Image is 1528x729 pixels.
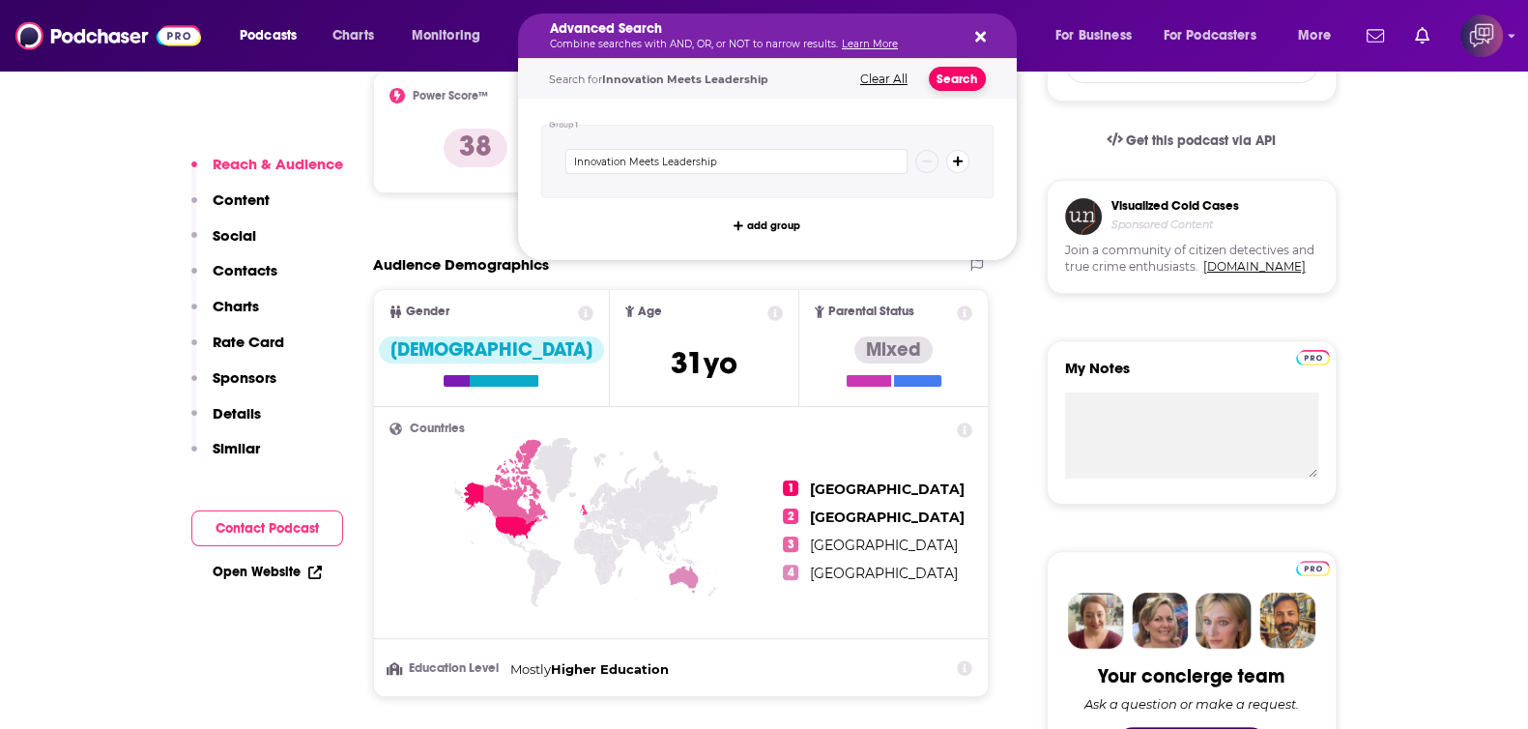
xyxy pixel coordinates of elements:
[510,661,551,677] span: Mostly
[413,89,488,102] h2: Power Score™
[444,129,507,167] p: 38
[213,404,261,423] p: Details
[213,564,322,580] a: Open Website
[213,439,260,457] p: Similar
[191,368,276,404] button: Sponsors
[191,333,284,368] button: Rate Card
[1065,359,1318,393] label: My Notes
[1111,198,1239,214] h3: Visualized Cold Cases
[671,344,737,382] span: 31 yo
[320,20,386,51] a: Charts
[191,404,261,440] button: Details
[213,333,284,351] p: Rate Card
[406,306,449,318] span: Gender
[1111,218,1239,231] h4: Sponsored Content
[1068,593,1124,649] img: Sydney Profile
[1196,593,1252,649] img: Jules Profile
[191,190,270,226] button: Content
[550,22,954,36] h5: Advanced Search
[191,155,343,190] button: Reach & Audience
[1460,15,1503,57] img: User Profile
[379,336,604,364] div: [DEMOGRAPHIC_DATA]
[213,261,277,279] p: Contacts
[1164,22,1256,49] span: For Podcasters
[1055,22,1132,49] span: For Business
[536,14,1035,58] div: Search podcasts, credits, & more...
[1065,198,1102,235] img: coldCase.18b32719.png
[810,481,965,498] span: [GEOGRAPHIC_DATA]
[191,226,256,262] button: Social
[1091,117,1292,164] a: Get this podcast via API
[389,662,503,675] h3: Education Level
[728,214,806,237] button: add group
[810,537,958,554] span: [GEOGRAPHIC_DATA]
[1047,180,1337,340] a: Visualized Cold CasesSponsored ContentJoin a community of citizen detectives and true crime enthu...
[810,509,965,526] span: [GEOGRAPHIC_DATA]
[191,439,260,475] button: Similar
[1259,593,1315,649] img: Jon Profile
[1151,20,1284,51] button: open menu
[1460,15,1503,57] span: Logged in as corioliscompany
[1407,19,1437,52] a: Show notifications dropdown
[332,22,374,49] span: Charts
[565,149,908,174] input: Type a keyword or phrase...
[602,73,768,86] span: Innovation Meets Leadership
[213,368,276,387] p: Sponsors
[373,255,549,274] h2: Audience Demographics
[550,40,954,49] p: Combine searches with AND, OR, or NOT to narrow results.
[842,38,898,50] a: Learn More
[398,20,505,51] button: open menu
[15,17,201,54] img: Podchaser - Follow, Share and Rate Podcasts
[854,73,913,86] button: Clear All
[638,306,662,318] span: Age
[191,297,259,333] button: Charts
[549,121,579,130] h4: Group 1
[929,67,986,91] button: Search
[783,537,798,552] span: 3
[1296,558,1330,576] a: Pro website
[1065,243,1318,276] span: Join a community of citizen detectives and true crime enthusiasts.
[1296,347,1330,365] a: Pro website
[551,661,669,677] span: Higher Education
[191,510,343,546] button: Contact Podcast
[213,155,343,173] p: Reach & Audience
[854,336,933,364] div: Mixed
[1098,664,1284,688] div: Your concierge team
[1084,696,1299,712] div: Ask a question or make a request.
[1296,561,1330,576] img: Podchaser Pro
[1298,22,1331,49] span: More
[412,22,480,49] span: Monitoring
[1284,20,1355,51] button: open menu
[810,565,958,582] span: [GEOGRAPHIC_DATA]
[549,73,768,86] span: Search for
[1126,132,1276,149] span: Get this podcast via API
[783,481,798,496] span: 1
[213,297,259,315] p: Charts
[213,226,256,245] p: Social
[747,220,800,231] span: add group
[1203,259,1306,274] a: [DOMAIN_NAME]
[213,190,270,209] p: Content
[410,423,465,435] span: Countries
[240,22,297,49] span: Podcasts
[783,509,798,524] span: 2
[1296,350,1330,365] img: Podchaser Pro
[226,20,322,51] button: open menu
[828,306,914,318] span: Parental Status
[1359,19,1392,52] a: Show notifications dropdown
[191,261,277,297] button: Contacts
[783,565,798,580] span: 4
[1460,15,1503,57] button: Show profile menu
[1042,20,1156,51] button: open menu
[1132,593,1188,649] img: Barbara Profile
